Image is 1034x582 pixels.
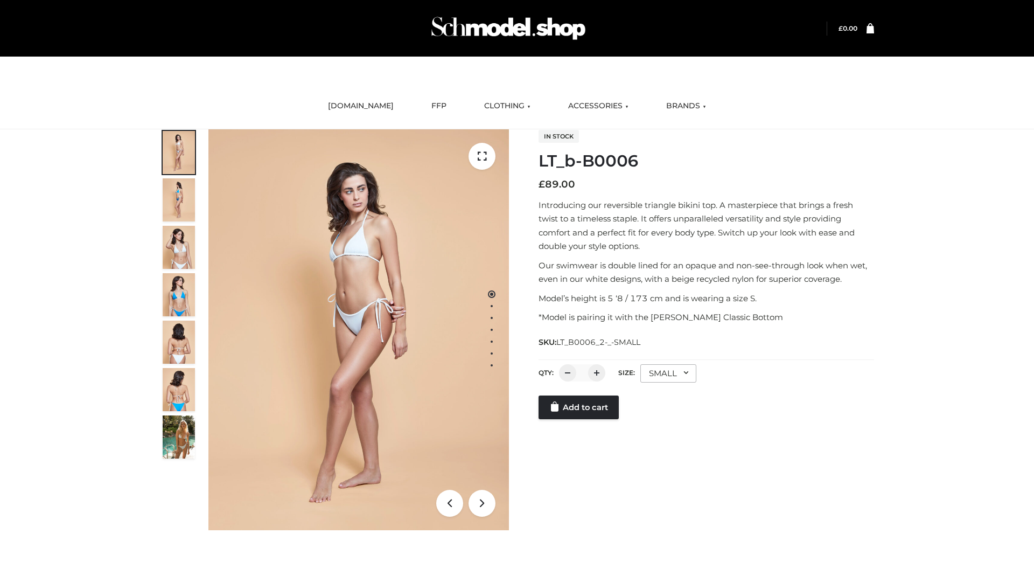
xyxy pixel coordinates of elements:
p: Our swimwear is double lined for an opaque and non-see-through look when wet, even in our white d... [539,259,874,286]
img: Arieltop_CloudNine_AzureSky2.jpg [163,415,195,459]
img: ArielClassicBikiniTop_CloudNine_AzureSky_OW114ECO_7-scaled.jpg [163,321,195,364]
a: FFP [423,94,455,118]
img: ArielClassicBikiniTop_CloudNine_AzureSky_OW114ECO_8-scaled.jpg [163,368,195,411]
span: SKU: [539,336,641,349]
p: Model’s height is 5 ‘8 / 173 cm and is wearing a size S. [539,292,874,306]
span: In stock [539,130,579,143]
img: ArielClassicBikiniTop_CloudNine_AzureSky_OW114ECO_4-scaled.jpg [163,273,195,316]
img: Schmodel Admin 964 [428,7,589,50]
span: £ [539,178,545,190]
img: ArielClassicBikiniTop_CloudNine_AzureSky_OW114ECO_1 [208,129,509,530]
span: LT_B0006_2-_-SMALL [556,337,640,347]
bdi: 89.00 [539,178,575,190]
label: Size: [618,369,635,377]
bdi: 0.00 [839,24,857,32]
h1: LT_b-B0006 [539,151,874,171]
div: SMALL [640,364,696,383]
p: *Model is pairing it with the [PERSON_NAME] Classic Bottom [539,310,874,324]
a: £0.00 [839,24,857,32]
a: ACCESSORIES [560,94,637,118]
a: Add to cart [539,396,619,419]
a: [DOMAIN_NAME] [320,94,402,118]
span: £ [839,24,843,32]
img: ArielClassicBikiniTop_CloudNine_AzureSky_OW114ECO_3-scaled.jpg [163,226,195,269]
img: ArielClassicBikiniTop_CloudNine_AzureSky_OW114ECO_1-scaled.jpg [163,131,195,174]
a: BRANDS [658,94,714,118]
p: Introducing our reversible triangle bikini top. A masterpiece that brings a fresh twist to a time... [539,198,874,253]
a: CLOTHING [476,94,539,118]
img: ArielClassicBikiniTop_CloudNine_AzureSky_OW114ECO_2-scaled.jpg [163,178,195,221]
label: QTY: [539,369,554,377]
